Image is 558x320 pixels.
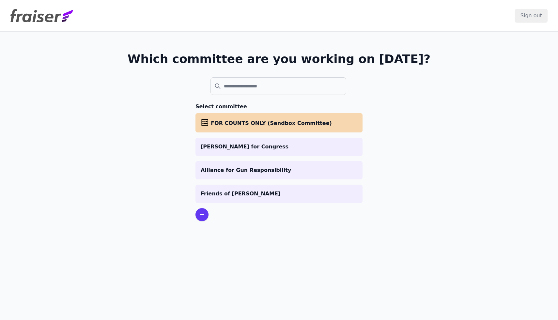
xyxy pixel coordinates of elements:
a: Friends of [PERSON_NAME] [195,185,363,203]
p: Friends of [PERSON_NAME] [201,190,357,198]
img: Fraiser Logo [10,9,73,22]
h1: Which committee are you working on [DATE]? [128,53,431,66]
h3: Select committee [195,103,363,111]
p: [PERSON_NAME] for Congress [201,143,357,151]
a: Alliance for Gun Responsibility [195,161,363,179]
input: Sign out [515,9,548,23]
span: FOR COUNTS ONLY (Sandbox Committee) [211,120,332,126]
p: Alliance for Gun Responsibility [201,166,357,174]
a: [PERSON_NAME] for Congress [195,138,363,156]
a: FOR COUNTS ONLY (Sandbox Committee) [195,113,363,132]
